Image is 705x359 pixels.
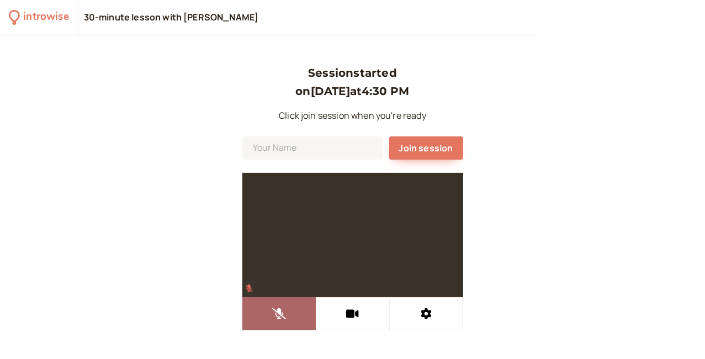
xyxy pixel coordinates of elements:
[389,136,463,160] button: Join session
[399,142,453,154] span: Join session
[316,297,389,330] button: Turn off video
[389,297,463,330] button: Settings
[242,64,463,100] h3: Session started on [DATE] at 4:30 PM
[242,109,463,123] p: Click join session when you're ready
[242,297,316,330] button: Unmute audio
[84,12,259,24] div: 30-minute lesson with [PERSON_NAME]
[242,136,383,160] input: Your Name
[23,9,68,26] div: introwise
